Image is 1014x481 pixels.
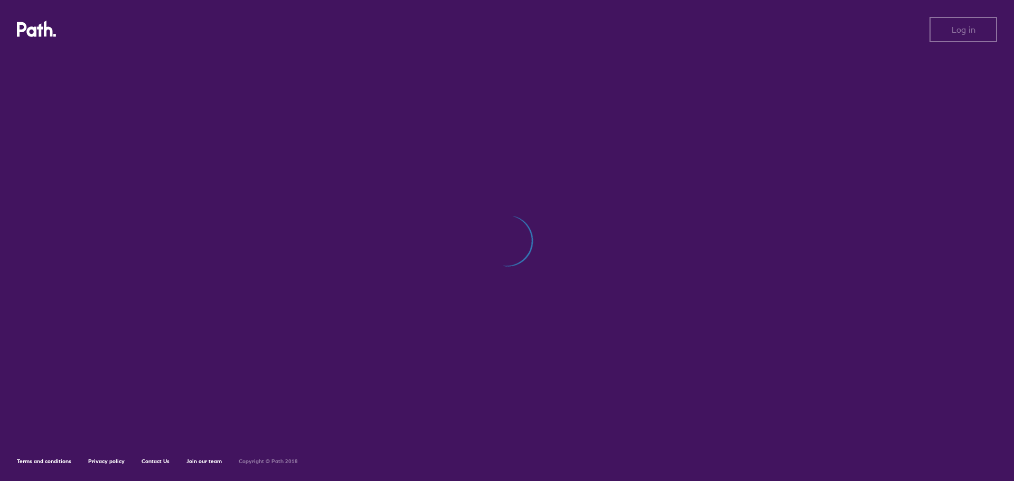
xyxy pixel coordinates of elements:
[239,458,298,465] h6: Copyright © Path 2018
[142,458,170,465] a: Contact Us
[88,458,125,465] a: Privacy policy
[17,458,71,465] a: Terms and conditions
[952,25,975,34] span: Log in
[186,458,222,465] a: Join our team
[929,17,997,42] button: Log in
